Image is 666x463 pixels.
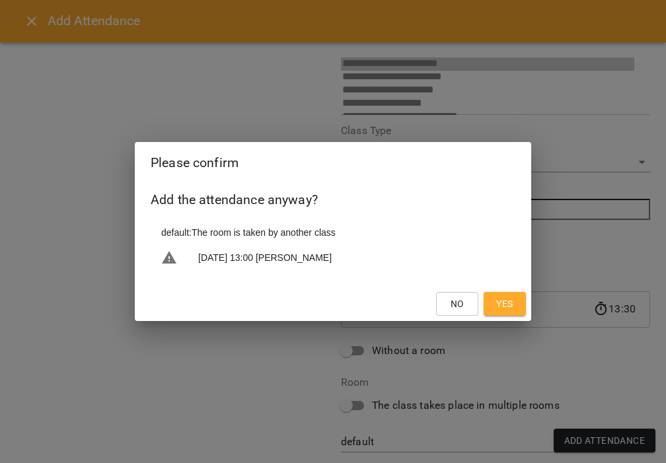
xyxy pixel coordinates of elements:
[151,244,515,271] li: [DATE] 13:00 [PERSON_NAME]
[151,153,515,173] h2: Please confirm
[484,292,526,316] button: Yes
[436,292,478,316] button: No
[151,221,515,244] li: default : The room is taken by another class
[151,190,515,210] h6: Add the attendance anyway?
[451,296,464,312] span: No
[496,296,513,312] span: Yes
